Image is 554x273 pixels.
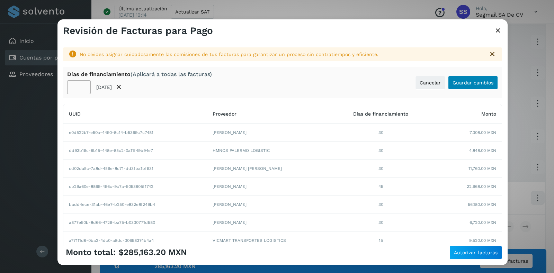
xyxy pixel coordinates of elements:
td: [PERSON_NAME] [207,124,332,142]
span: Autorizar facturas [454,250,498,255]
td: 30 [332,213,430,231]
span: $285,163.20 MXN [118,247,187,257]
td: dd93b19c-6b15-448e-85c2-0a11f49b94e7 [63,142,207,160]
td: a877e50b-8d66-4729-ba75-b0330771d580 [63,213,207,231]
td: 30 [332,195,430,213]
h3: Revisión de Facturas para Pago [63,25,213,36]
button: Guardar cambios [448,76,498,90]
span: Monto total: [66,247,116,257]
div: Días de financiamiento [67,71,212,78]
span: 22,968.00 MXN [467,183,496,190]
button: Cancelar [415,76,445,90]
span: Días de financiamiento [353,111,408,117]
span: 4,848.00 MXN [469,147,496,154]
td: [PERSON_NAME] [PERSON_NAME] [207,160,332,178]
td: 30 [332,142,430,160]
button: Autorizar facturas [449,246,502,260]
td: 45 [332,178,430,195]
span: Monto [481,111,496,117]
span: UUID [69,111,81,117]
span: 9,520.00 MXN [469,237,496,244]
span: 56,180.00 MXN [468,201,496,208]
td: [PERSON_NAME] [207,195,332,213]
span: Cancelar [420,80,441,85]
td: 15 [332,231,430,249]
td: HMNOS PALERMO LOGISTIC [207,142,332,160]
span: 6,720.00 MXN [470,219,496,226]
span: 7,308.00 MXN [470,129,496,136]
td: cd02da5c-7a8d-459e-8c71-dd3fba1bf931 [63,160,207,178]
td: VICMART TRANSPORTES LOGISTICS [207,231,332,249]
td: e0d522b7-e50a-4490-8c14-b5369c7c7481 [63,124,207,142]
td: 30 [332,160,430,178]
td: 30 [332,124,430,142]
div: No olvides asignar cuidadosamente las comisiones de tus facturas para garantizar un proceso sin c... [80,51,483,58]
td: [PERSON_NAME] [207,213,332,231]
span: 11,760.00 MXN [468,165,496,172]
span: Guardar cambios [453,80,493,85]
td: [PERSON_NAME] [207,178,332,195]
p: [DATE] [96,84,112,90]
td: a77111d6-0ba2-4dc0-a8dc-30658374b4a4 [63,231,207,249]
span: (Aplicará a todas las facturas) [131,71,212,78]
td: cb29a60e-8869-496c-9c7a-5053605f1742 [63,178,207,195]
span: Proveedor [213,111,236,117]
td: badd4ece-31ab-46e7-b250-e832e8f249b4 [63,195,207,213]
